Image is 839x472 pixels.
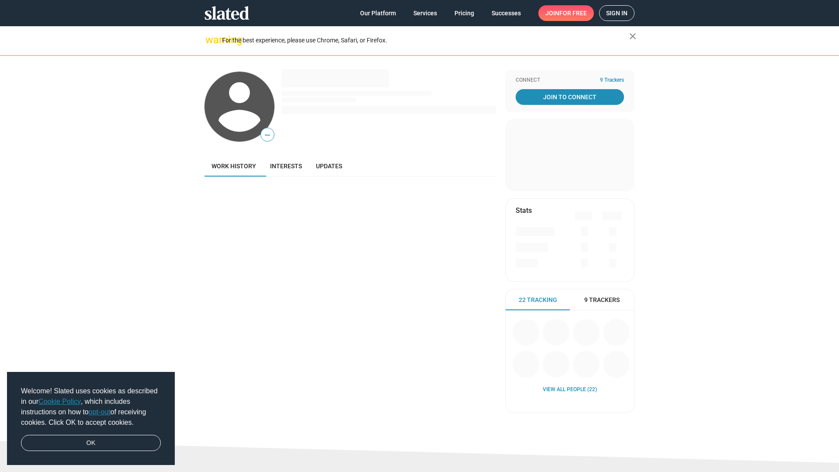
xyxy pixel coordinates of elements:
[516,89,624,105] a: Join To Connect
[21,386,161,428] span: Welcome! Slated uses cookies as described in our , which includes instructions on how to of recei...
[584,296,620,304] span: 9 Trackers
[516,206,532,215] mat-card-title: Stats
[316,163,342,170] span: Updates
[454,5,474,21] span: Pricing
[538,5,594,21] a: Joinfor free
[222,35,629,46] div: For the best experience, please use Chrome, Safari, or Firefox.
[353,5,403,21] a: Our Platform
[600,77,624,84] span: 9 Trackers
[485,5,528,21] a: Successes
[89,408,111,416] a: opt-out
[543,386,597,393] a: View all People (22)
[270,163,302,170] span: Interests
[413,5,437,21] span: Services
[205,156,263,177] a: Work history
[360,5,396,21] span: Our Platform
[21,435,161,451] a: dismiss cookie message
[261,129,274,141] span: —
[447,5,481,21] a: Pricing
[205,35,216,45] mat-icon: warning
[492,5,521,21] span: Successes
[517,89,622,105] span: Join To Connect
[211,163,256,170] span: Work history
[628,31,638,42] mat-icon: close
[516,77,624,84] div: Connect
[545,5,587,21] span: Join
[599,5,634,21] a: Sign in
[38,398,81,405] a: Cookie Policy
[309,156,349,177] a: Updates
[606,6,628,21] span: Sign in
[7,372,175,465] div: cookieconsent
[263,156,309,177] a: Interests
[559,5,587,21] span: for free
[406,5,444,21] a: Services
[519,296,557,304] span: 22 Tracking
